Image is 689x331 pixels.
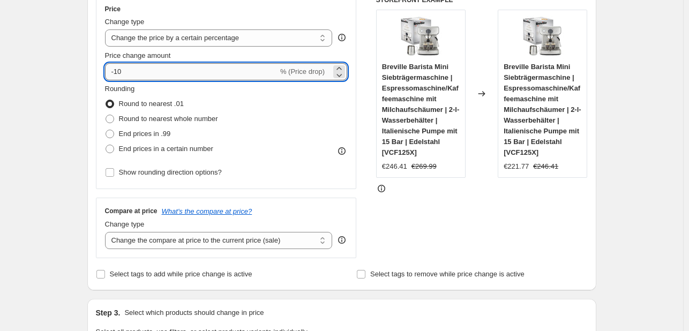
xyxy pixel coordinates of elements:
div: €246.41 [382,161,407,172]
span: End prices in .99 [119,130,171,138]
span: % (Price drop) [280,67,325,76]
span: Select tags to remove while price change is active [370,270,525,278]
img: 81W3cgKyUtL_80x.jpg [521,16,564,58]
div: €221.77 [504,161,529,172]
span: Rounding [105,85,135,93]
strike: €269.99 [411,161,437,172]
input: -15 [105,63,278,80]
strike: €246.41 [533,161,558,172]
span: Change type [105,18,145,26]
span: Price change amount [105,51,171,59]
div: help [336,32,347,43]
span: Show rounding direction options? [119,168,222,176]
div: help [336,235,347,245]
img: 81W3cgKyUtL_80x.jpg [399,16,442,58]
button: What's the compare at price? [162,207,252,215]
span: Breville Barista Mini Siebträgermaschine | Espressomaschine/Kaffeemaschine mit Milchaufschäumer |... [504,63,581,156]
span: Change type [105,220,145,228]
span: Breville Barista Mini Siebträgermaschine | Espressomaschine/Kaffeemaschine mit Milchaufschäumer |... [382,63,460,156]
span: Select tags to add while price change is active [110,270,252,278]
p: Select which products should change in price [124,307,264,318]
span: Round to nearest .01 [119,100,184,108]
span: Round to nearest whole number [119,115,218,123]
h2: Step 3. [96,307,121,318]
span: End prices in a certain number [119,145,213,153]
h3: Price [105,5,121,13]
h3: Compare at price [105,207,158,215]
